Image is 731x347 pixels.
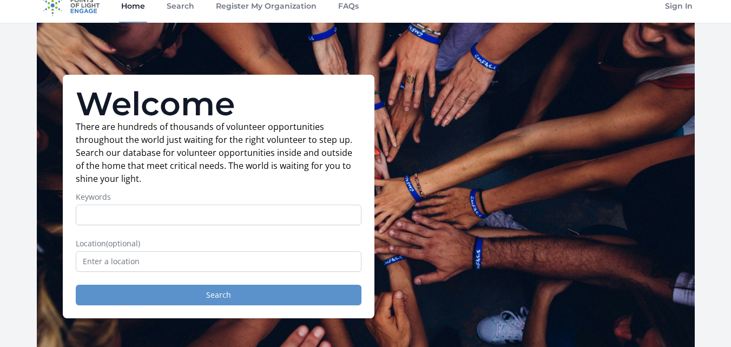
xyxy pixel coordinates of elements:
[76,251,361,272] input: Enter a location
[106,238,140,248] span: (optional)
[76,192,361,202] label: Keywords
[76,238,361,249] label: Location
[76,88,361,120] h1: Welcome
[76,285,361,305] button: Search
[76,120,361,185] p: There are hundreds of thousands of volunteer opportunities throughout the world just waiting for ...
